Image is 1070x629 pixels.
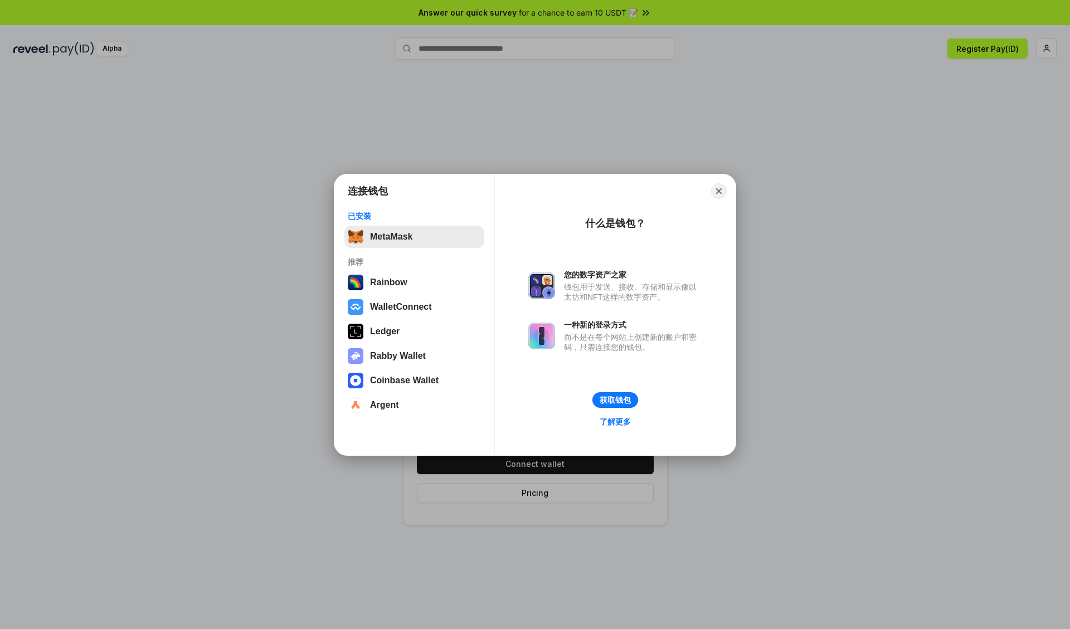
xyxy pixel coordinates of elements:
[370,351,426,361] div: Rabby Wallet
[344,296,484,318] button: WalletConnect
[344,345,484,367] button: Rabby Wallet
[528,272,555,299] img: svg+xml,%3Csvg%20xmlns%3D%22http%3A%2F%2Fwww.w3.org%2F2000%2Fsvg%22%20fill%3D%22none%22%20viewBox...
[600,417,631,427] div: 了解更多
[348,275,363,290] img: svg+xml,%3Csvg%20width%3D%22120%22%20height%3D%22120%22%20viewBox%3D%220%200%20120%20120%22%20fil...
[711,183,727,199] button: Close
[600,395,631,405] div: 获取钱包
[370,302,432,312] div: WalletConnect
[344,394,484,416] button: Argent
[344,369,484,392] button: Coinbase Wallet
[564,332,702,352] div: 而不是在每个网站上创建新的账户和密码，只需连接您的钱包。
[348,211,481,221] div: 已安装
[370,232,412,242] div: MetaMask
[564,282,702,302] div: 钱包用于发送、接收、存储和显示像以太坊和NFT这样的数字资产。
[348,184,388,198] h1: 连接钱包
[370,376,439,386] div: Coinbase Wallet
[348,397,363,413] img: svg+xml,%3Csvg%20width%3D%2228%22%20height%3D%2228%22%20viewBox%3D%220%200%2028%2028%22%20fill%3D...
[564,320,702,330] div: 一种新的登录方式
[344,226,484,248] button: MetaMask
[593,415,638,429] a: 了解更多
[564,270,702,280] div: 您的数字资产之家
[348,348,363,364] img: svg+xml,%3Csvg%20xmlns%3D%22http%3A%2F%2Fwww.w3.org%2F2000%2Fsvg%22%20fill%3D%22none%22%20viewBox...
[348,299,363,315] img: svg+xml,%3Csvg%20width%3D%2228%22%20height%3D%2228%22%20viewBox%3D%220%200%2028%2028%22%20fill%3D...
[344,271,484,294] button: Rainbow
[348,257,481,267] div: 推荐
[370,326,400,337] div: Ledger
[592,392,638,408] button: 获取钱包
[344,320,484,343] button: Ledger
[370,277,407,287] div: Rainbow
[370,400,399,410] div: Argent
[585,217,645,230] div: 什么是钱包？
[528,323,555,349] img: svg+xml,%3Csvg%20xmlns%3D%22http%3A%2F%2Fwww.w3.org%2F2000%2Fsvg%22%20fill%3D%22none%22%20viewBox...
[348,229,363,245] img: svg+xml,%3Csvg%20fill%3D%22none%22%20height%3D%2233%22%20viewBox%3D%220%200%2035%2033%22%20width%...
[348,373,363,388] img: svg+xml,%3Csvg%20width%3D%2228%22%20height%3D%2228%22%20viewBox%3D%220%200%2028%2028%22%20fill%3D...
[348,324,363,339] img: svg+xml,%3Csvg%20xmlns%3D%22http%3A%2F%2Fwww.w3.org%2F2000%2Fsvg%22%20width%3D%2228%22%20height%3...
